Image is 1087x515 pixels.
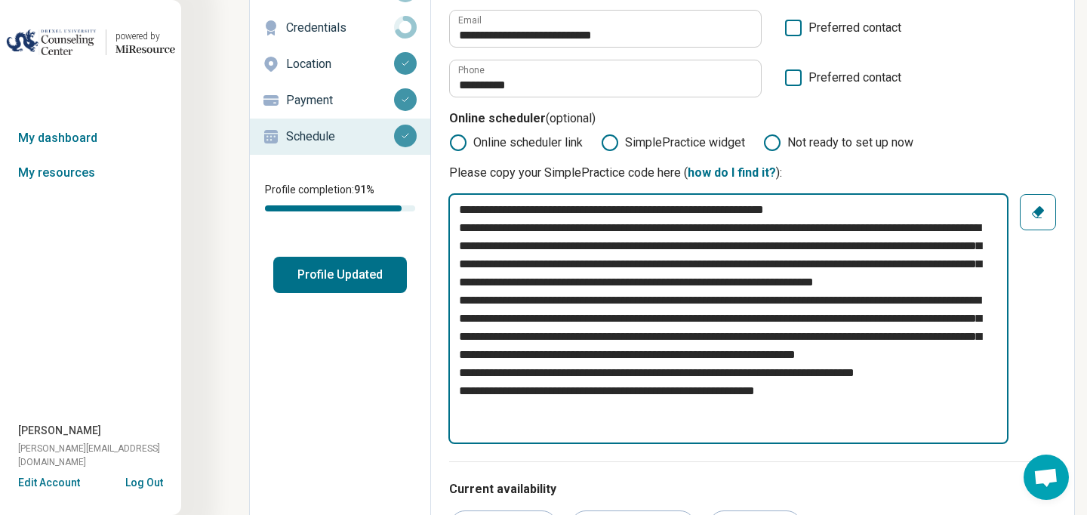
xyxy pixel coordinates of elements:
p: Credentials [286,19,394,37]
p: Payment [286,91,394,109]
button: Edit Account [18,475,80,491]
a: how do I find it? [688,165,776,180]
label: Not ready to set up now [763,134,913,152]
div: Open chat [1024,455,1069,500]
button: Log Out [125,475,163,487]
span: [PERSON_NAME][EMAIL_ADDRESS][DOMAIN_NAME] [18,442,181,469]
p: Schedule [286,128,394,146]
span: Preferred contact [808,19,901,48]
img: Drexel University [6,24,97,60]
span: (optional) [546,111,596,125]
button: Profile Updated [273,257,407,293]
label: Email [458,16,482,25]
div: powered by [115,29,175,43]
div: Profile completion [265,205,415,211]
span: [PERSON_NAME] [18,423,101,439]
label: Online scheduler link [449,134,583,152]
p: Current availability [449,480,1056,498]
a: Schedule [250,119,430,155]
a: Location [250,46,430,82]
p: Please copy your SimplePractice code here ( ): [449,164,1056,182]
a: Credentials [250,10,430,46]
p: Location [286,55,394,73]
a: Drexel Universitypowered by [6,24,175,60]
label: Phone [458,66,485,75]
p: Online scheduler [449,109,1056,134]
span: 91 % [354,183,374,196]
a: Payment [250,82,430,119]
label: SimplePractice widget [601,134,745,152]
span: Preferred contact [808,69,901,97]
div: Profile completion: [250,173,430,220]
